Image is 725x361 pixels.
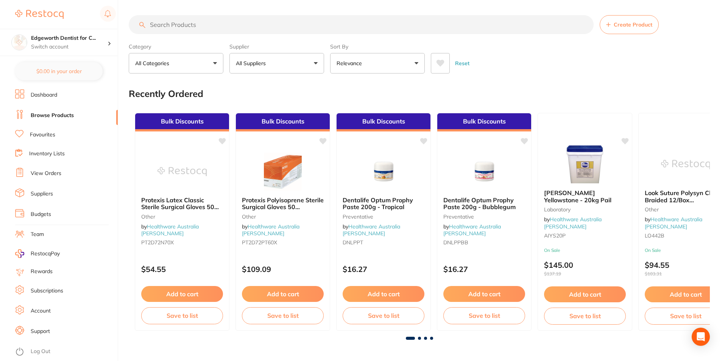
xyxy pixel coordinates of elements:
[645,216,702,230] a: Healthware Australia [PERSON_NAME]
[343,223,400,237] a: Healthware Australia [PERSON_NAME]
[29,150,65,158] a: Inventory Lists
[15,249,60,258] a: RestocqPay
[560,145,610,183] img: Ainsworth Yellowstone - 20kg Pail
[15,346,115,358] button: Log Out
[443,265,525,273] p: $16.27
[141,286,223,302] button: Add to cart
[343,307,424,324] button: Save to list
[544,286,626,302] button: Add to cart
[31,307,51,315] a: Account
[437,113,531,131] div: Bulk Discounts
[31,268,53,275] a: Rewards
[544,248,626,253] small: On Sale
[443,286,525,302] button: Add to cart
[343,286,424,302] button: Add to cart
[343,223,400,237] span: by
[15,6,64,23] a: Restocq Logo
[337,59,365,67] p: Relevance
[236,59,269,67] p: All Suppliers
[343,197,424,211] b: Dentalife Optum Prophy Paste 200g - Tropical
[600,15,659,34] button: Create Product
[453,53,472,73] button: Reset
[141,223,199,237] span: by
[242,214,324,220] small: other
[15,62,103,80] button: $0.00 in your order
[544,233,626,239] small: AIYS20P
[460,153,509,191] img: Dentalife Optum Prophy Paste 200g - Bubblegum
[443,307,525,324] button: Save to list
[141,265,223,273] p: $54.55
[129,15,594,34] input: Search Products
[31,43,108,51] p: Switch account
[135,59,172,67] p: All Categories
[141,214,223,220] small: other
[443,197,525,211] b: Dentalife Optum Prophy Paste 200g - Bubblegum
[31,348,50,355] a: Log Out
[661,145,710,183] img: Look Suture Polysyn Clear Braided 12/Box (Absorbable) - 442B - 3/0 24mm 70cm
[343,239,424,245] small: DNLPPT
[544,189,626,203] b: Ainsworth Yellowstone - 20kg Pail
[544,308,626,324] button: Save to list
[343,265,424,273] p: $16.27
[141,307,223,324] button: Save to list
[129,53,223,73] button: All Categories
[544,216,602,230] span: by
[359,153,408,191] img: Dentalife Optum Prophy Paste 200g - Tropical
[337,113,430,131] div: Bulk Discounts
[229,43,324,50] label: Supplier
[236,113,330,131] div: Bulk Discounts
[31,190,53,198] a: Suppliers
[544,206,626,213] small: Laboratory
[242,223,299,237] a: Healthware Australia [PERSON_NAME]
[12,35,27,50] img: Edgeworth Dentist for Chickens
[330,53,425,73] button: Relevance
[31,91,57,99] a: Dashboard
[443,239,525,245] small: DNLPPBB
[31,231,44,238] a: Team
[330,43,425,50] label: Sort By
[31,250,60,258] span: RestocqPay
[31,170,61,177] a: View Orders
[614,22,652,28] span: Create Product
[141,239,223,245] small: PT2D72N70X
[544,261,626,277] p: $145.00
[242,239,324,245] small: PT2D72PT60X
[31,112,74,119] a: Browse Products
[242,265,324,273] p: $109.09
[692,328,710,346] div: Open Intercom Messenger
[129,43,223,50] label: Category
[343,214,424,220] small: Preventative
[31,211,51,218] a: Budgets
[157,153,207,191] img: Protexis Latex Classic Sterile Surgical Gloves 50 Pairs/Box - Size 7
[30,131,55,139] a: Favourites
[31,287,63,295] a: Subscriptions
[31,328,50,335] a: Support
[242,197,324,211] b: Protexis Polyisoprene Sterile Surgical Gloves 50 Pairs/Box - Size 6
[242,307,324,324] button: Save to list
[443,214,525,220] small: Preventative
[544,271,626,277] span: $137.19
[31,34,108,42] h4: Edgeworth Dentist for Chickens
[229,53,324,73] button: All Suppliers
[141,197,223,211] b: Protexis Latex Classic Sterile Surgical Gloves 50 Pairs/Box - Size 7
[15,249,24,258] img: RestocqPay
[129,89,203,99] h2: Recently Ordered
[242,286,324,302] button: Add to cart
[135,113,229,131] div: Bulk Discounts
[443,223,501,237] a: Healthware Australia [PERSON_NAME]
[443,223,501,237] span: by
[645,216,702,230] span: by
[544,216,602,230] a: Healthware Australia [PERSON_NAME]
[15,10,64,19] img: Restocq Logo
[242,223,299,237] span: by
[141,223,199,237] a: Healthware Australia [PERSON_NAME]
[258,153,307,191] img: Protexis Polyisoprene Sterile Surgical Gloves 50 Pairs/Box - Size 6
